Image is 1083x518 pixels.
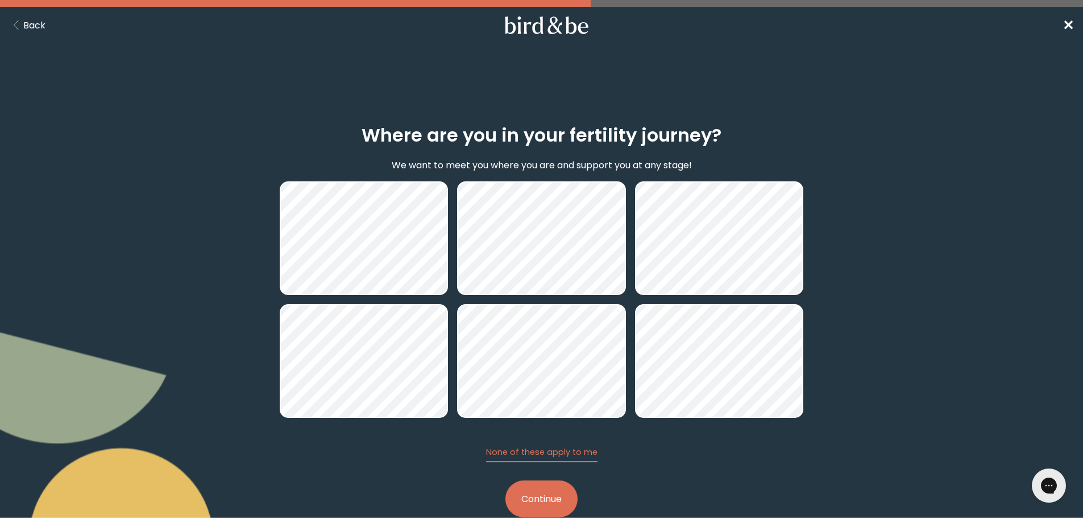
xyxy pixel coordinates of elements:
[1026,465,1072,507] iframe: Gorgias live chat messenger
[505,480,578,517] button: Continue
[392,158,692,172] p: We want to meet you where you are and support you at any stage!
[1063,15,1074,35] a: ✕
[486,446,597,462] button: None of these apply to me
[362,122,721,149] h2: Where are you in your fertility journey?
[1063,16,1074,35] span: ✕
[9,18,45,32] button: Back Button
